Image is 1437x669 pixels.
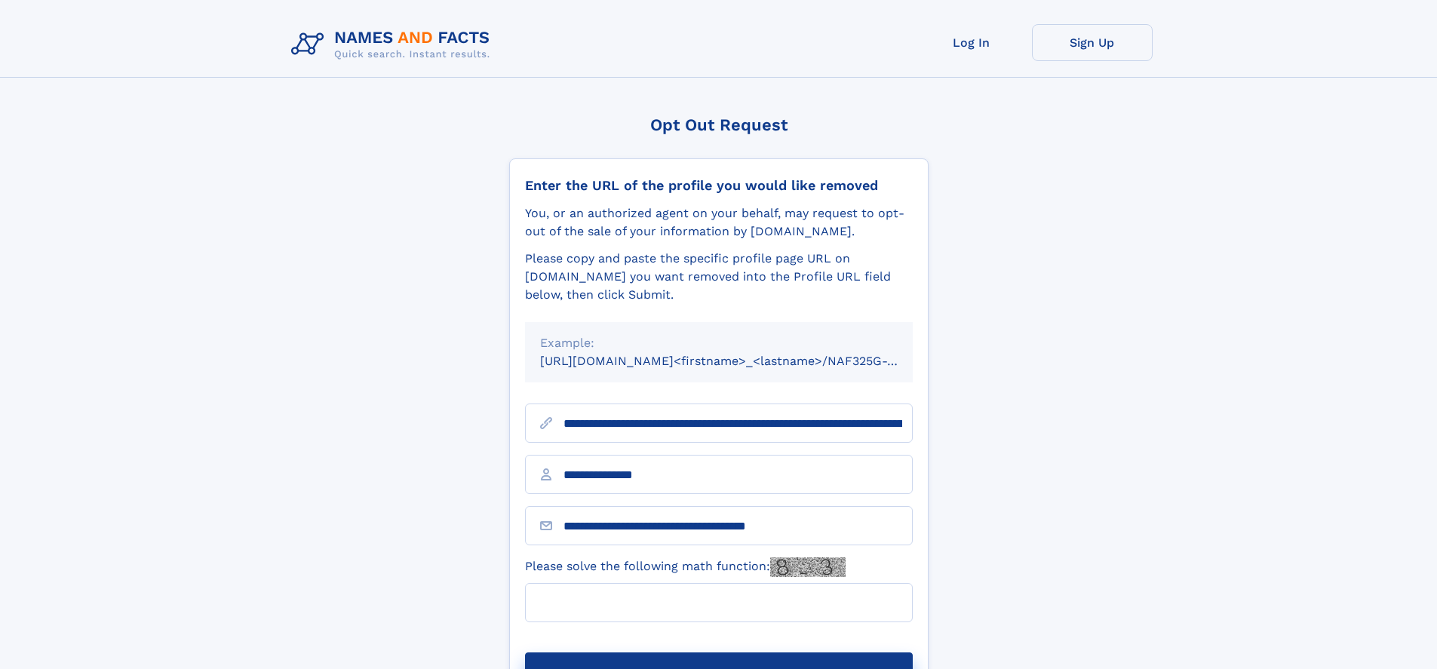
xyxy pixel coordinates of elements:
[525,204,913,241] div: You, or an authorized agent on your behalf, may request to opt-out of the sale of your informatio...
[525,177,913,194] div: Enter the URL of the profile you would like removed
[1032,24,1153,61] a: Sign Up
[540,334,898,352] div: Example:
[525,250,913,304] div: Please copy and paste the specific profile page URL on [DOMAIN_NAME] you want removed into the Pr...
[509,115,929,134] div: Opt Out Request
[285,24,502,65] img: Logo Names and Facts
[540,354,941,368] small: [URL][DOMAIN_NAME]<firstname>_<lastname>/NAF325G-xxxxxxxx
[911,24,1032,61] a: Log In
[525,557,846,577] label: Please solve the following math function:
